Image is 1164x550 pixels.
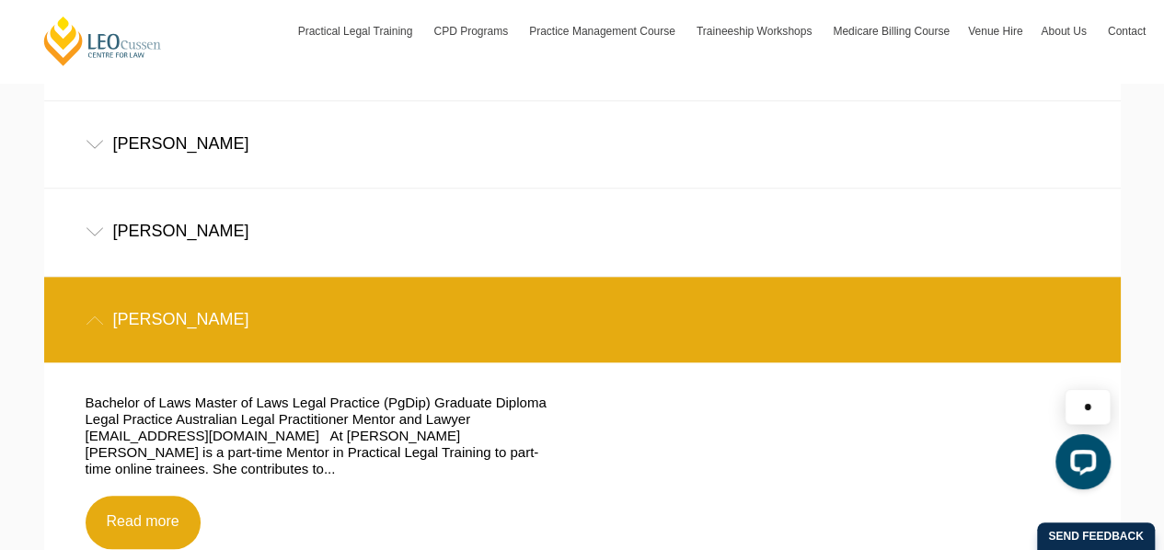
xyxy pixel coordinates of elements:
a: Contact [1099,5,1155,58]
p: Bachelor of Laws Master of Laws Legal Practice (PgDip) Graduate Diploma Legal Practice Australian... [86,395,555,477]
a: Venue Hire [959,5,1031,58]
div: [PERSON_NAME] [44,189,1121,274]
a: Medicare Billing Course [824,5,959,58]
iframe: LiveChat chat widget [861,357,1118,504]
a: [PERSON_NAME] Centre for Law [41,15,164,67]
a: Read more [86,496,201,549]
div: [PERSON_NAME] [44,101,1121,187]
a: CPD Programs [424,5,520,58]
a: About Us [1031,5,1098,58]
div: [PERSON_NAME] [44,277,1121,362]
a: Traineeship Workshops [687,5,824,58]
a: Practical Legal Training [289,5,425,58]
a: Practice Management Course [520,5,687,58]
